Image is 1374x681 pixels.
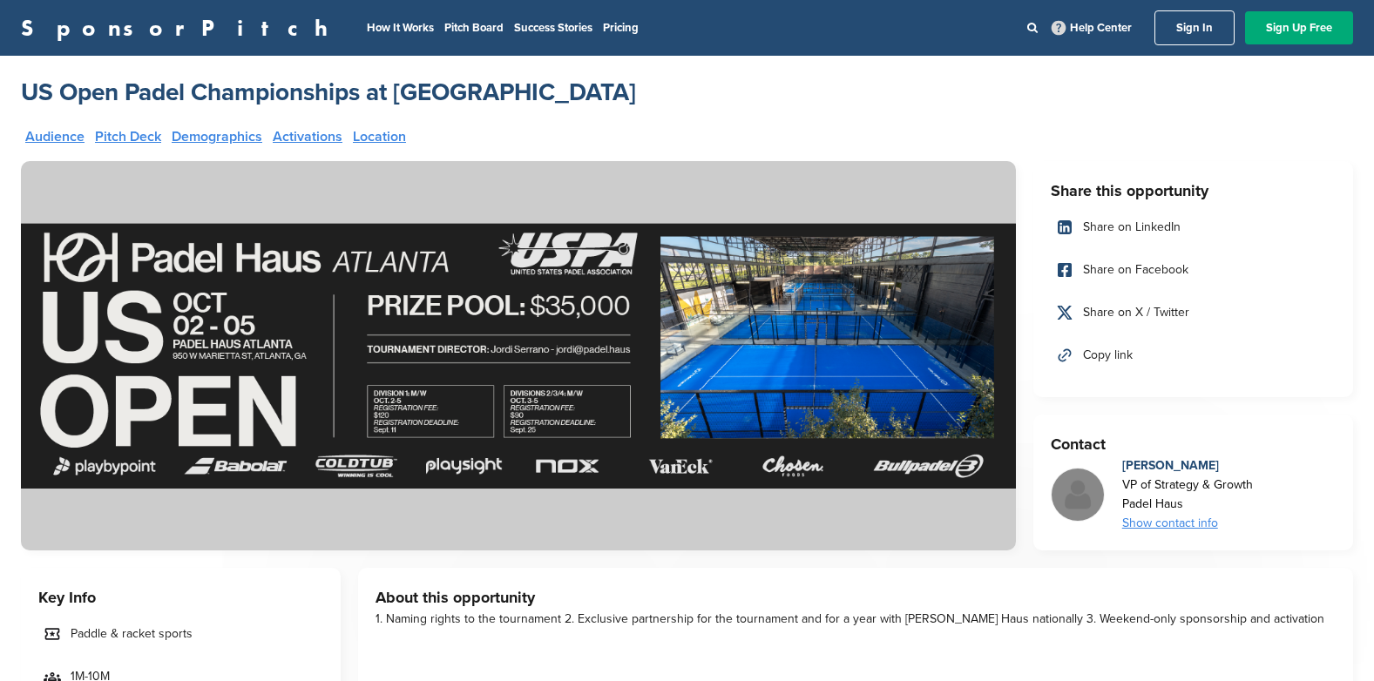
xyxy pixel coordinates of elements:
[1051,432,1336,456] h3: Contact
[603,21,639,35] a: Pricing
[1122,475,1253,495] div: VP of Strategy & Growth
[1083,303,1189,322] span: Share on X / Twitter
[376,585,1336,610] h3: About this opportunity
[376,610,1336,629] div: 1. Naming rights to the tournament 2. Exclusive partnership for the tournament and for a year wit...
[1083,218,1181,237] span: Share on LinkedIn
[514,21,592,35] a: Success Stories
[1051,252,1336,288] a: Share on Facebook
[1051,209,1336,246] a: Share on LinkedIn
[21,17,339,39] a: SponsorPitch
[1051,294,1336,331] a: Share on X / Twitter
[1083,346,1133,365] span: Copy link
[1051,337,1336,374] a: Copy link
[38,585,323,610] h3: Key Info
[367,21,434,35] a: How It Works
[1122,456,1253,475] div: [PERSON_NAME]
[172,130,262,144] a: Demographics
[1245,11,1353,44] a: Sign Up Free
[95,130,161,144] a: Pitch Deck
[21,161,1016,550] img: Sponsorpitch &
[1122,495,1253,514] div: Padel Haus
[273,130,342,144] a: Activations
[353,130,406,144] a: Location
[1051,179,1336,203] h3: Share this opportunity
[21,77,636,108] a: US Open Padel Championships at [GEOGRAPHIC_DATA]
[1083,260,1188,280] span: Share on Facebook
[1154,10,1235,45] a: Sign In
[1048,17,1135,38] a: Help Center
[25,130,85,144] a: Audience
[1052,469,1104,521] img: Missing
[444,21,504,35] a: Pitch Board
[71,624,193,644] span: Paddle & racket sports
[1122,514,1253,533] div: Show contact info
